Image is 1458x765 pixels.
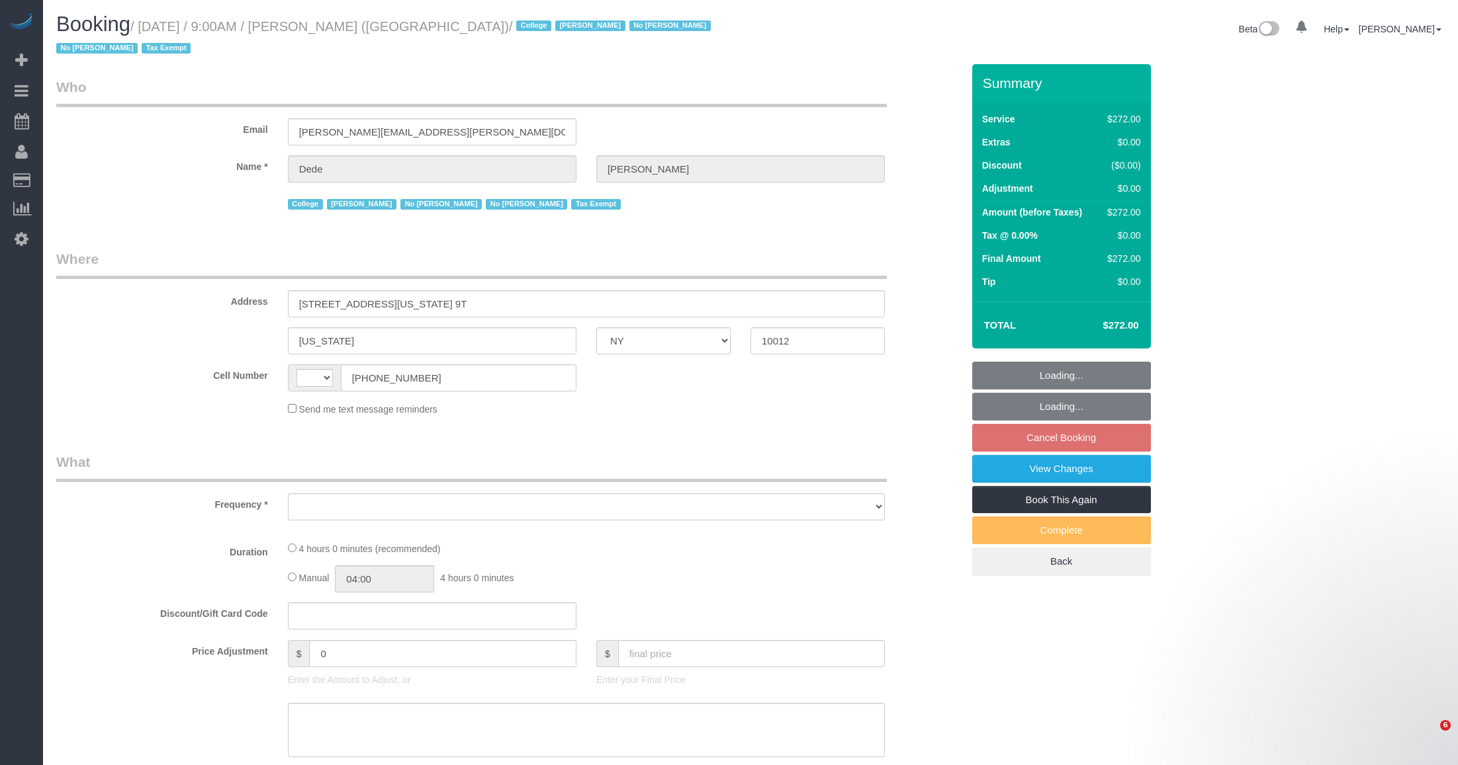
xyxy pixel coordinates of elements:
[596,640,618,667] span: $
[56,19,715,56] small: / [DATE] / 9:00AM / [PERSON_NAME] ([GEOGRAPHIC_DATA])
[288,640,310,667] span: $
[555,20,625,31] span: [PERSON_NAME]
[56,452,887,482] legend: What
[1102,252,1140,265] div: $272.00
[983,75,1144,91] h3: Summary
[596,155,885,182] input: Last Name
[982,252,1041,265] label: Final Amount
[46,541,278,559] label: Duration
[46,155,278,173] label: Name *
[1102,275,1140,288] div: $0.00
[1239,24,1280,34] a: Beta
[46,493,278,511] label: Frequency *
[56,249,887,279] legend: Where
[751,327,885,354] input: Zip Code
[516,20,551,31] span: College
[1102,206,1140,219] div: $272.00
[972,547,1151,575] a: Back
[46,290,278,308] label: Address
[142,43,191,54] span: Tax Exempt
[299,404,437,415] span: Send me text message reminders
[571,199,620,210] span: Tax Exempt
[1413,720,1445,752] iframe: Intercom live chat
[1257,21,1279,38] img: New interface
[982,112,1015,126] label: Service
[1063,320,1138,331] h4: $272.00
[288,118,576,145] input: Email
[299,544,441,554] span: 4 hours 0 minutes (recommended)
[1102,112,1140,126] div: $272.00
[1440,720,1451,731] span: 6
[982,206,1082,219] label: Amount (before Taxes)
[982,229,1038,242] label: Tax @ 0.00%
[288,327,576,354] input: City
[56,13,130,36] span: Booking
[46,602,278,620] label: Discount/Gift Card Code
[46,118,278,136] label: Email
[56,43,138,54] span: No [PERSON_NAME]
[972,455,1151,483] a: View Changes
[984,319,1017,331] strong: Total
[299,573,330,583] span: Manual
[46,640,278,658] label: Price Adjustment
[618,640,885,667] input: final price
[288,673,576,686] p: Enter the Amount to Adjust, or
[1102,229,1140,242] div: $0.00
[596,673,885,686] p: Enter your Final Price
[288,155,576,182] input: First Name
[46,364,278,382] label: Cell Number
[327,199,396,210] span: [PERSON_NAME]
[982,182,1033,195] label: Adjustment
[8,13,34,32] img: Automaid Logo
[1102,182,1140,195] div: $0.00
[1102,159,1140,172] div: ($0.00)
[486,199,567,210] span: No [PERSON_NAME]
[1102,136,1140,149] div: $0.00
[1359,24,1441,34] a: [PERSON_NAME]
[629,20,711,31] span: No [PERSON_NAME]
[1324,24,1349,34] a: Help
[982,136,1011,149] label: Extras
[982,275,996,288] label: Tip
[56,77,887,107] legend: Who
[972,486,1151,514] a: Book This Again
[440,573,514,583] span: 4 hours 0 minutes
[982,159,1022,172] label: Discount
[341,364,576,391] input: Cell Number
[400,199,482,210] span: No [PERSON_NAME]
[288,199,323,210] span: College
